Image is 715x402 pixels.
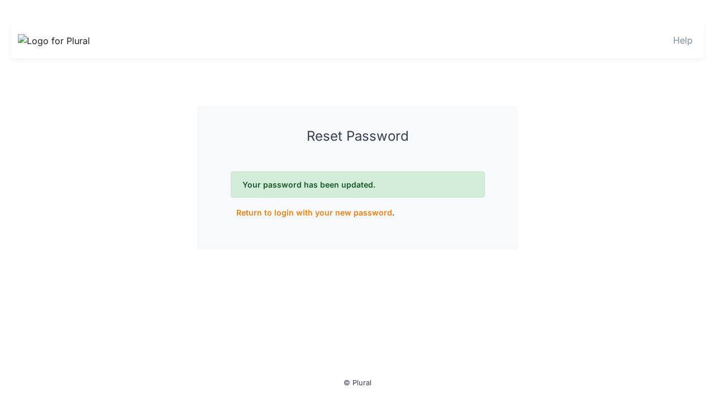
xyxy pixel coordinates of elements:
[344,379,371,387] small: © Plural
[231,207,485,218] p: .
[231,128,485,145] h3: Reset Password
[231,171,485,198] div: Your password has been updated.
[673,35,693,46] a: Help
[18,34,96,47] img: Logo for Plural
[236,208,392,217] a: Return to login with your new password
